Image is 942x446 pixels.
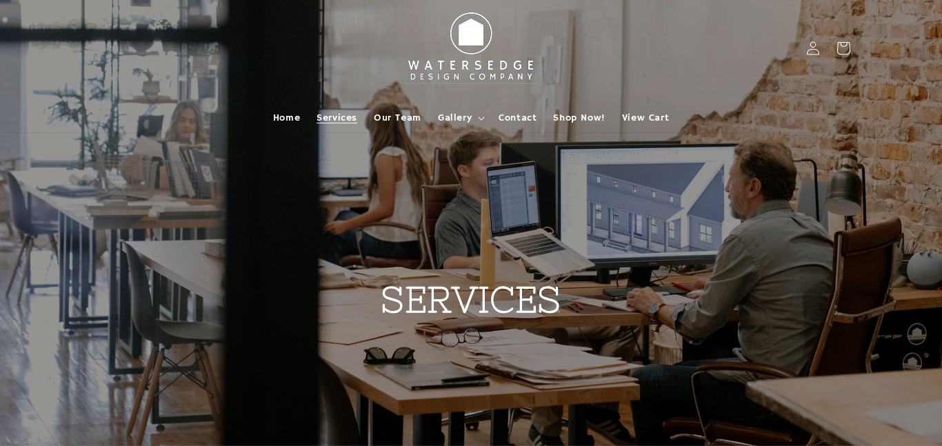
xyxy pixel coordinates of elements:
a: Home [265,103,308,132]
a: Shop Now! [545,103,613,132]
a: View Cart [614,103,677,132]
span: Home [273,112,300,124]
span: Contact [499,112,537,124]
span: Shop Now! [553,112,605,124]
a: Services [308,103,365,132]
span: Services [317,112,357,124]
a: Our Team [365,103,430,132]
span: View Cart [622,112,669,124]
a: Contact [490,103,545,132]
span: Our Team [374,112,421,124]
img: Watersedge Design Co [395,6,547,91]
strong: SERVICES [381,279,561,320]
summary: Gallery [430,103,490,132]
span: Gallery [438,112,472,124]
